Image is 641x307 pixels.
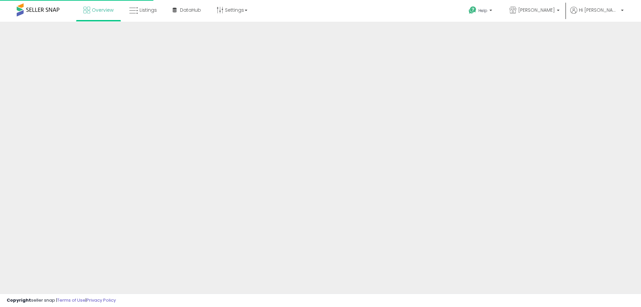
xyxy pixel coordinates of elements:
[570,7,624,22] a: Hi [PERSON_NAME]
[92,7,114,13] span: Overview
[579,7,619,13] span: Hi [PERSON_NAME]
[518,7,555,13] span: [PERSON_NAME]
[478,8,487,13] span: Help
[7,297,116,304] div: seller snap | |
[7,297,31,303] strong: Copyright
[86,297,116,303] a: Privacy Policy
[468,6,477,14] i: Get Help
[57,297,85,303] a: Terms of Use
[180,7,201,13] span: DataHub
[463,1,499,22] a: Help
[140,7,157,13] span: Listings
